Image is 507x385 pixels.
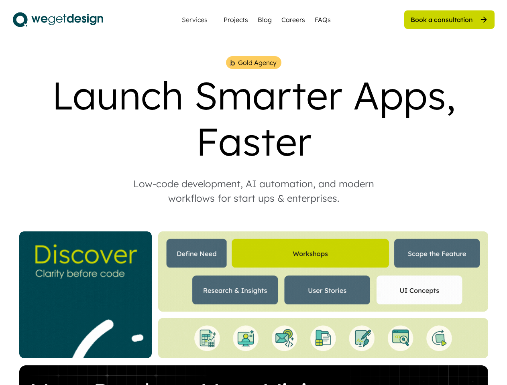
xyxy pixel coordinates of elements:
[315,15,331,24] a: FAQs
[229,59,236,67] img: bubble%201.png
[281,15,305,24] a: Careers
[19,231,152,358] img: _Website%20Square%20V2%20%282%29.gif
[13,10,103,30] img: logo.svg
[238,58,277,67] div: Gold Agency
[117,176,390,205] div: Low-code development, AI automation, and modern workflows for start ups & enterprises.
[158,231,488,312] img: Website%20Landing%20%284%29.gif
[411,15,473,24] div: Book a consultation
[224,15,248,24] a: Projects
[158,318,488,358] img: Bottom%20Landing%20%281%29.gif
[13,72,495,164] div: Launch Smarter Apps, Faster
[179,16,211,23] div: Services
[258,15,272,24] a: Blog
